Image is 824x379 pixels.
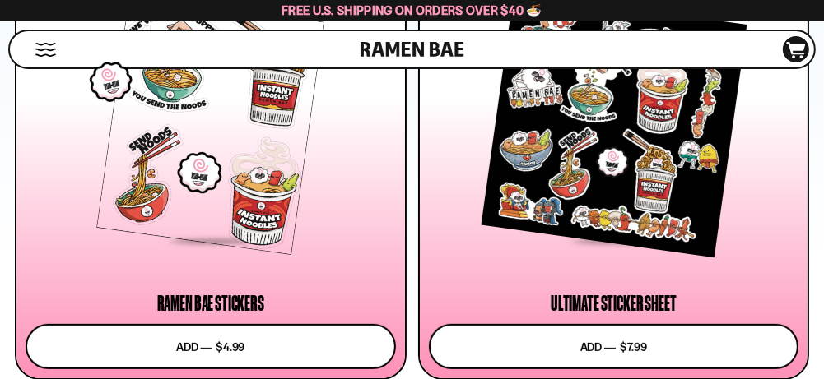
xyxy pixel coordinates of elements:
[551,293,676,313] div: Ultimate Sticker Sheet
[35,43,57,57] button: Mobile Menu Trigger
[429,324,799,369] button: Add ― $7.99
[157,293,264,313] div: Ramen Bae Stickers
[282,2,542,18] span: Free U.S. Shipping on Orders over $40 🍜
[26,324,396,369] button: Add ― $4.99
